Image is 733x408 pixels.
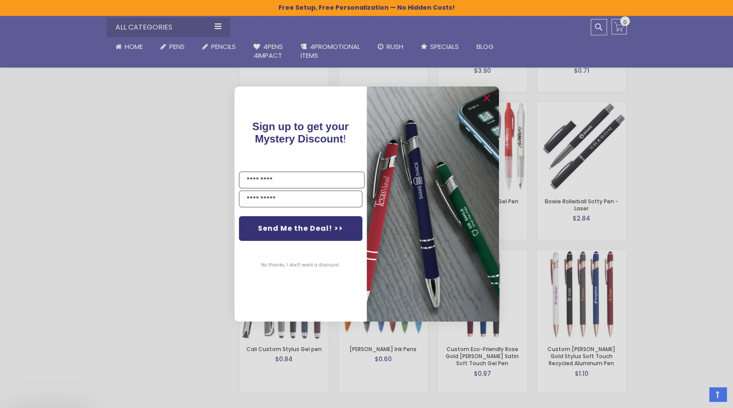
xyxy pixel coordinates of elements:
[252,120,349,145] span: !
[239,216,362,241] button: Send Me the Deal! >>
[367,86,499,322] img: 081b18bf-2f98-4675-a917-09431eb06994.jpeg
[252,120,349,145] span: Sign up to get your Mystery Discount
[257,254,344,276] button: No thanks, I don't want a discount.
[660,384,733,408] iframe: Google Customer Reviews
[480,91,494,105] button: Close dialog
[239,191,362,207] input: YOUR EMAIL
